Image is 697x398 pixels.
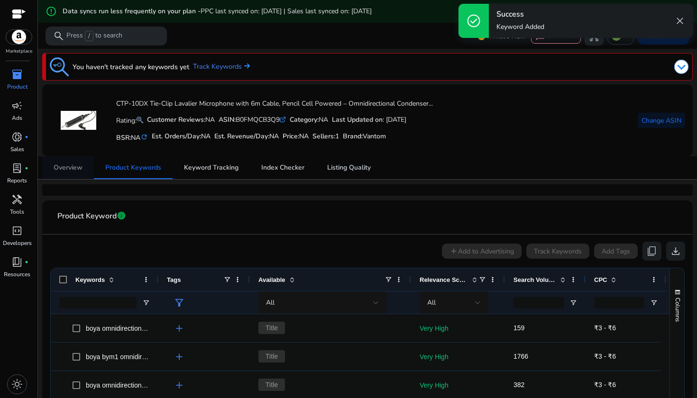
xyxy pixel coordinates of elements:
[332,115,383,124] b: Last Updated on
[11,256,23,268] span: book_4
[174,351,185,362] span: add
[514,353,528,360] span: 1766
[75,276,105,283] span: Keywords
[116,132,148,142] h5: BSR:
[514,297,564,308] input: Search Volume Filter Input
[12,114,22,122] p: Ads
[594,297,644,308] input: CPC Filter Input
[594,381,616,389] span: ₹3 - ₹6
[25,135,28,139] span: fiber_manual_record
[258,350,285,362] span: Title
[242,63,250,69] img: arrow-right.svg
[174,297,185,308] span: filter_alt
[50,57,69,76] img: keyword-tracking.svg
[420,347,496,367] p: Very High
[420,319,496,338] p: Very High
[116,100,433,108] h4: CTP-10DX Tie-Clip Lavalier Microphone with 6m Cable, Pencil Cell Powered – Omnidirectional Conden...
[420,276,468,283] span: Relevance Score
[420,376,496,395] p: Very High
[86,353,257,361] span: boya bym1 omnidirectional lavalier condenser microphone
[363,132,386,141] span: Vantom
[147,115,215,125] div: NA
[53,30,64,42] span: search
[332,115,406,125] div: : [DATE]
[290,115,319,124] b: Category:
[214,133,279,141] h5: Est. Revenue/Day:
[3,239,32,247] p: Developers
[335,132,339,141] span: 1
[11,100,23,111] span: campaign
[85,31,93,41] span: /
[514,276,556,283] span: Search Volume
[569,299,577,307] button: Open Filter Menu
[7,176,27,185] p: Reports
[594,324,616,332] span: ₹3 - ₹6
[312,133,339,141] h5: Sellers:
[674,15,686,27] span: close
[283,133,309,141] h5: Price:
[673,298,682,322] span: Columns
[57,208,117,225] span: Product Keyword
[11,163,23,174] span: lab_profile
[66,31,122,41] p: Press to search
[327,164,371,171] span: Listing Quality
[63,8,372,16] h5: Data syncs run less frequently on your plan -
[25,260,28,264] span: fiber_manual_record
[142,299,150,307] button: Open Filter Menu
[11,131,23,143] span: donut_small
[117,211,126,220] span: info
[201,132,211,141] span: NA
[184,164,238,171] span: Keyword Tracking
[86,325,239,332] span: boya omnidirectional lavalier condenser microphone
[343,133,386,141] h5: :
[514,324,524,332] span: 159
[25,166,28,170] span: fiber_manual_record
[59,297,137,308] input: Keywords Filter Input
[638,113,685,128] button: Change ASIN
[11,225,23,236] span: code_blocks
[670,245,681,257] span: download
[642,116,681,126] span: Change ASIN
[11,69,23,80] span: inventory_2
[10,145,24,154] p: Sales
[266,298,275,307] span: All
[167,276,181,283] span: Tags
[258,379,285,391] span: Title
[10,208,24,216] p: Tools
[46,6,57,17] mat-icon: error_outline
[61,103,96,138] img: 4101OcVj-CL.jpg
[343,132,361,141] span: Brand
[6,48,32,55] p: Marketplace
[6,30,32,44] img: amazon.svg
[258,276,285,283] span: Available
[299,132,309,141] span: NA
[193,62,250,72] a: Track Keywords
[54,164,83,171] span: Overview
[514,381,524,389] span: 382
[147,115,205,124] b: Customer Reviews:
[131,133,140,142] span: NA
[116,114,143,126] p: Rating:
[105,164,161,171] span: Product Keywords
[152,133,211,141] h5: Est. Orders/Day:
[174,380,185,391] span: add
[86,381,302,389] span: boya omnidirectional lavalier condenser microphone with 20ft audio cable
[201,7,372,16] span: PPC last synced on: [DATE] | Sales last synced on: [DATE]
[174,323,185,334] span: add
[11,379,23,390] span: light_mode
[496,22,544,32] p: Keyword Added
[650,299,658,307] button: Open Filter Menu
[594,276,607,283] span: CPC
[258,322,285,334] span: Title
[466,13,481,28] span: check_circle
[674,60,688,74] img: dropdown-arrow.svg
[427,298,436,307] span: All
[73,61,189,72] h3: You haven't tracked any keywords yet
[496,10,544,19] h4: Success
[219,115,286,125] div: B0FMQCB3Q9
[666,242,685,261] button: download
[4,270,30,279] p: Resources
[219,115,236,124] b: ASIN:
[7,82,28,91] p: Product
[290,115,328,125] div: NA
